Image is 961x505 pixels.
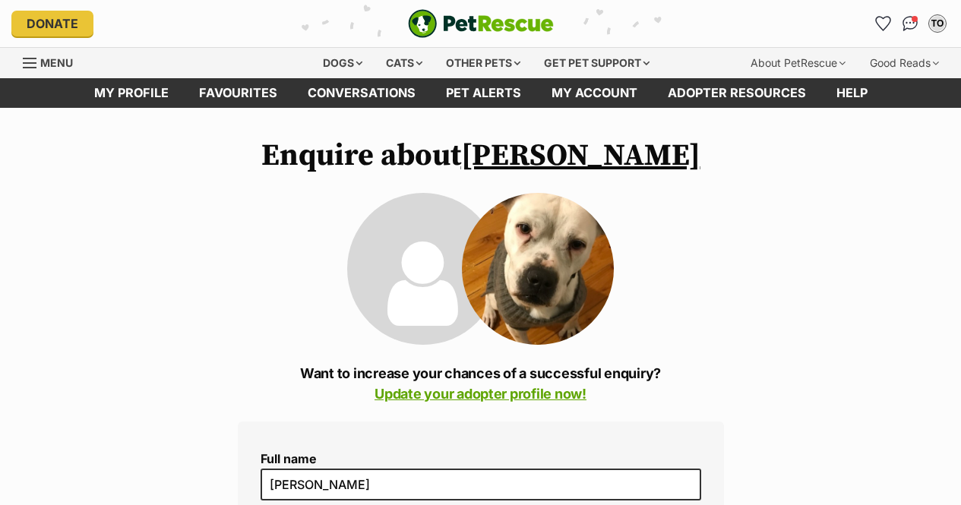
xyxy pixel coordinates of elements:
[536,78,653,108] a: My account
[312,48,373,78] div: Dogs
[533,48,660,78] div: Get pet support
[261,452,701,466] label: Full name
[11,11,93,36] a: Donate
[40,56,73,69] span: Menu
[79,78,184,108] a: My profile
[261,469,701,500] input: E.g. Jimmy Chew
[898,11,922,36] a: Conversations
[375,386,586,402] a: Update your adopter profile now!
[375,48,433,78] div: Cats
[238,138,724,173] h1: Enquire about
[408,9,554,38] a: PetRescue
[23,48,84,75] a: Menu
[184,78,292,108] a: Favourites
[435,48,531,78] div: Other pets
[461,137,700,175] a: [PERSON_NAME]
[292,78,431,108] a: conversations
[930,16,945,31] div: TO
[871,11,895,36] a: Favourites
[903,16,918,31] img: chat-41dd97257d64d25036548639549fe6c8038ab92f7586957e7f3b1b290dea8141.svg
[740,48,856,78] div: About PetRescue
[653,78,821,108] a: Adopter resources
[859,48,950,78] div: Good Reads
[238,363,724,404] p: Want to increase your chances of a successful enquiry?
[871,11,950,36] ul: Account quick links
[821,78,883,108] a: Help
[408,9,554,38] img: logo-e224e6f780fb5917bec1dbf3a21bbac754714ae5b6737aabdf751b685950b380.svg
[462,193,614,345] img: Douglas
[925,11,950,36] button: My account
[431,78,536,108] a: Pet alerts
